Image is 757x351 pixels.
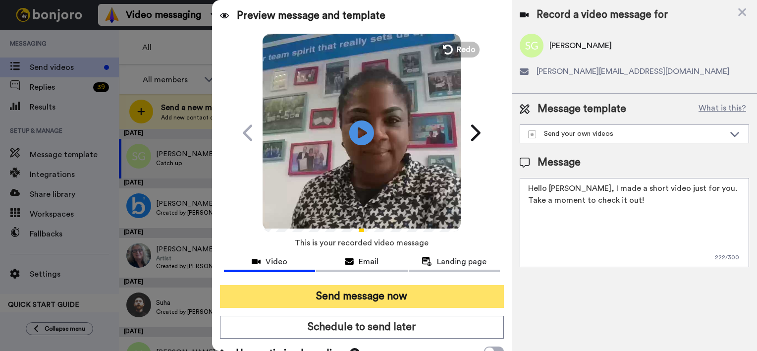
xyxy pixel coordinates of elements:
span: [PERSON_NAME][EMAIL_ADDRESS][DOMAIN_NAME] [537,65,730,77]
button: Schedule to send later [220,316,504,339]
textarea: Hello [PERSON_NAME], I made a short video just for you. Take a moment to check it out! [520,178,749,267]
img: demo-template.svg [528,130,536,138]
button: Send message now [220,285,504,308]
span: This is your recorded video message [295,232,429,254]
span: Message [538,155,581,170]
button: What is this? [696,102,749,117]
span: Message template [538,102,626,117]
div: Send your own videos [528,129,725,139]
span: Video [266,256,287,268]
span: Email [359,256,378,268]
span: Landing page [437,256,487,268]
